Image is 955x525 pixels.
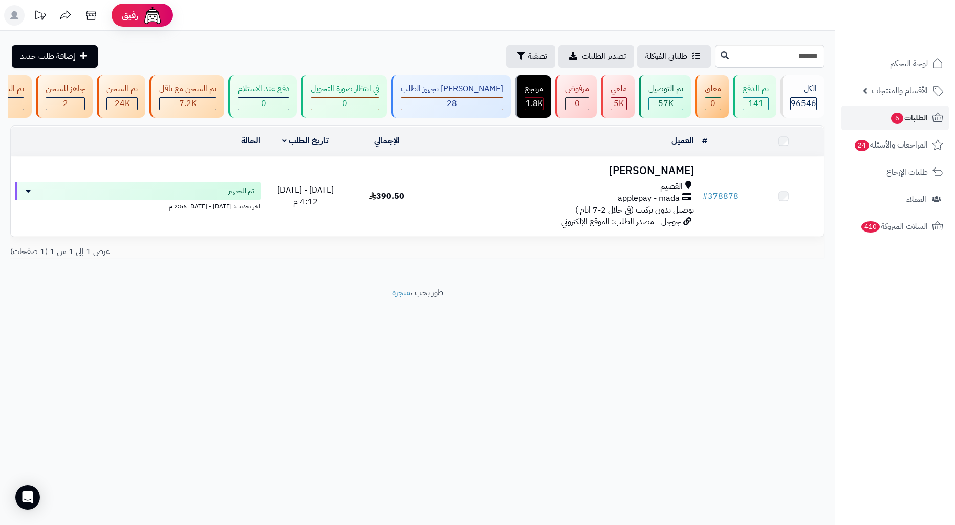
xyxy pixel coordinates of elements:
span: جوجل - مصدر الطلب: الموقع الإلكتروني [561,216,681,228]
div: 2 [46,98,84,110]
div: دفع عند الاستلام [238,83,289,95]
div: الكل [790,83,817,95]
div: 7222 [160,98,216,110]
a: الطلبات6 [841,106,949,130]
span: توصيل بدون تركيب (في خلال 2-7 ايام ) [575,204,694,216]
div: 0 [238,98,289,110]
span: إضافة طلب جديد [20,50,75,62]
span: 5K [614,97,624,110]
a: جاهز للشحن 2 [34,75,95,118]
a: الكل96546 [778,75,827,118]
div: تم الشحن مع ناقل [159,83,216,95]
a: تصدير الطلبات [558,45,634,68]
span: تصفية [528,50,547,62]
span: 6 [891,113,903,124]
a: العميل [671,135,694,147]
a: تحديثات المنصة [27,5,53,28]
span: 0 [575,97,580,110]
a: في انتظار صورة التحويل 0 [299,75,389,118]
div: 57046 [649,98,683,110]
div: معلق [705,83,721,95]
span: تصدير الطلبات [582,50,626,62]
a: العملاء [841,187,949,212]
a: تم الشحن 24K [95,75,147,118]
div: عرض 1 إلى 1 من 1 (1 صفحات) [3,246,418,258]
button: تصفية [506,45,555,68]
a: [PERSON_NAME] تجهيز الطلب 28 [389,75,513,118]
a: تاريخ الطلب [282,135,329,147]
a: تم التوصيل 57K [637,75,693,118]
div: ملغي [611,83,627,95]
h3: [PERSON_NAME] [431,165,694,177]
div: جاهز للشحن [46,83,85,95]
span: 24 [855,140,869,151]
div: 141 [743,98,768,110]
a: إضافة طلب جديد [12,45,98,68]
span: 1.8K [526,97,543,110]
span: 141 [748,97,764,110]
span: العملاء [906,192,926,206]
span: [DATE] - [DATE] 4:12 م [277,184,334,208]
span: 2 [63,97,68,110]
div: مرتجع [525,83,544,95]
span: تم التجهيز [228,186,254,196]
a: لوحة التحكم [841,51,949,76]
a: تم الشحن مع ناقل 7.2K [147,75,226,118]
span: المراجعات والأسئلة [854,138,928,152]
a: ملغي 5K [599,75,637,118]
a: طلباتي المُوكلة [637,45,711,68]
span: applepay - mada [618,193,680,204]
span: 0 [261,97,266,110]
div: اخر تحديث: [DATE] - [DATE] 2:56 م [15,200,261,211]
a: المراجعات والأسئلة24 [841,133,949,157]
span: 410 [861,221,880,233]
div: Open Intercom Messenger [15,485,40,510]
a: تم الدفع 141 [731,75,778,118]
a: دفع عند الاستلام 0 [226,75,299,118]
div: 1844 [525,98,543,110]
span: 7.2K [179,97,197,110]
span: الأقسام والمنتجات [872,83,928,98]
span: السلات المتروكة [860,219,928,234]
span: 390.50 [369,190,404,202]
a: الحالة [241,135,261,147]
div: تم التوصيل [648,83,683,95]
span: طلبات الإرجاع [886,165,928,179]
a: # [702,135,707,147]
div: 4998 [611,98,626,110]
a: الإجمالي [374,135,400,147]
a: طلبات الإرجاع [841,160,949,184]
div: [PERSON_NAME] تجهيز الطلب [401,83,503,95]
div: 24023 [107,98,137,110]
a: مرتجع 1.8K [513,75,553,118]
a: متجرة [392,286,410,299]
div: 0 [311,98,379,110]
div: في انتظار صورة التحويل [311,83,379,95]
span: 0 [342,97,348,110]
div: 28 [401,98,503,110]
span: القصيم [660,181,683,193]
span: طلباتي المُوكلة [645,50,687,62]
span: رفيق [122,9,138,22]
span: 57K [658,97,674,110]
a: #378878 [702,190,739,202]
span: الطلبات [890,111,928,125]
img: ai-face.png [142,5,163,26]
span: لوحة التحكم [890,56,928,71]
span: 28 [447,97,457,110]
div: تم الشحن [106,83,138,95]
div: مرفوض [565,83,589,95]
div: 0 [566,98,589,110]
span: 96546 [791,97,816,110]
img: logo-2.png [885,27,945,49]
a: السلات المتروكة410 [841,214,949,239]
a: مرفوض 0 [553,75,599,118]
div: 0 [705,98,721,110]
div: تم الدفع [743,83,769,95]
span: # [702,190,708,202]
span: 0 [710,97,715,110]
span: 24K [115,97,130,110]
a: معلق 0 [693,75,731,118]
